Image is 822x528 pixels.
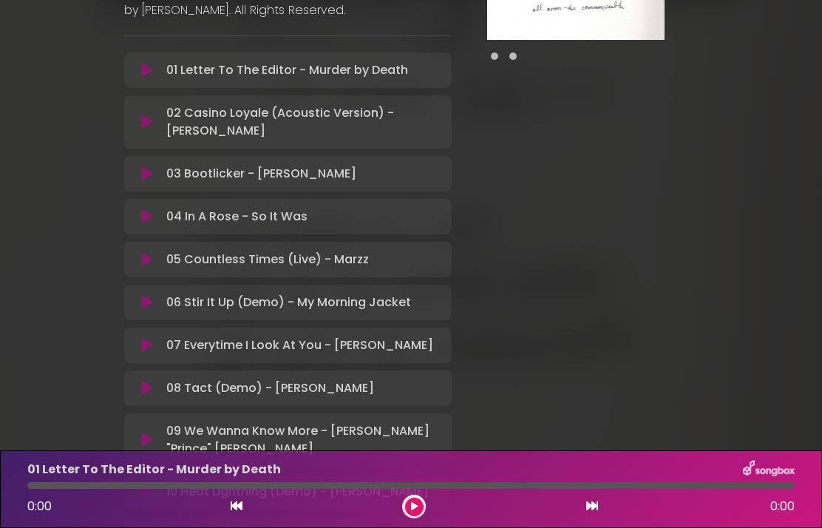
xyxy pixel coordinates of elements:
[166,208,308,226] p: 04 In A Rose - So It Was
[166,336,433,354] p: 07 Everytime I Look At You - [PERSON_NAME]
[166,104,443,140] p: 02 Casino Loyale (Acoustic Version) - [PERSON_NAME]
[743,460,795,479] img: songbox-logo-white.png
[166,251,369,268] p: 05 Countless Times (Live) - Marzz
[27,498,52,515] span: 0:00
[27,461,281,478] p: 01 Letter To The Editor - Murder by Death
[166,379,374,397] p: 08 Tact (Demo) - [PERSON_NAME]
[166,61,408,79] p: 01 Letter To The Editor - Murder by Death
[166,294,411,311] p: 06 Stir It Up (Demo) - My Morning Jacket
[166,165,356,183] p: 03 Bootlicker - [PERSON_NAME]
[770,498,795,515] span: 0:00
[166,422,443,458] p: 09 We Wanna Know More - [PERSON_NAME] "Prince" [PERSON_NAME]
